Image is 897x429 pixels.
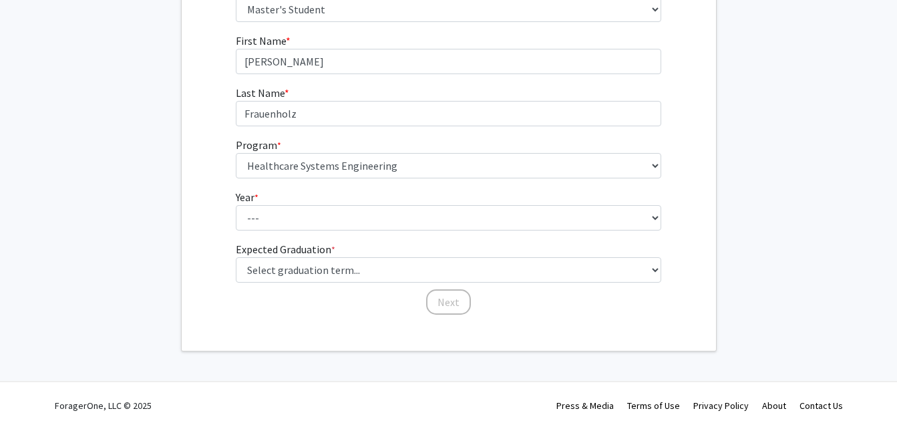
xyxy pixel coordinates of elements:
[426,289,471,315] button: Next
[693,400,749,412] a: Privacy Policy
[799,400,843,412] a: Contact Us
[236,34,286,47] span: First Name
[556,400,614,412] a: Press & Media
[55,382,152,429] div: ForagerOne, LLC © 2025
[762,400,786,412] a: About
[236,241,335,257] label: Expected Graduation
[627,400,680,412] a: Terms of Use
[10,369,57,419] iframe: Chat
[236,86,285,100] span: Last Name
[236,189,258,205] label: Year
[236,137,281,153] label: Program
